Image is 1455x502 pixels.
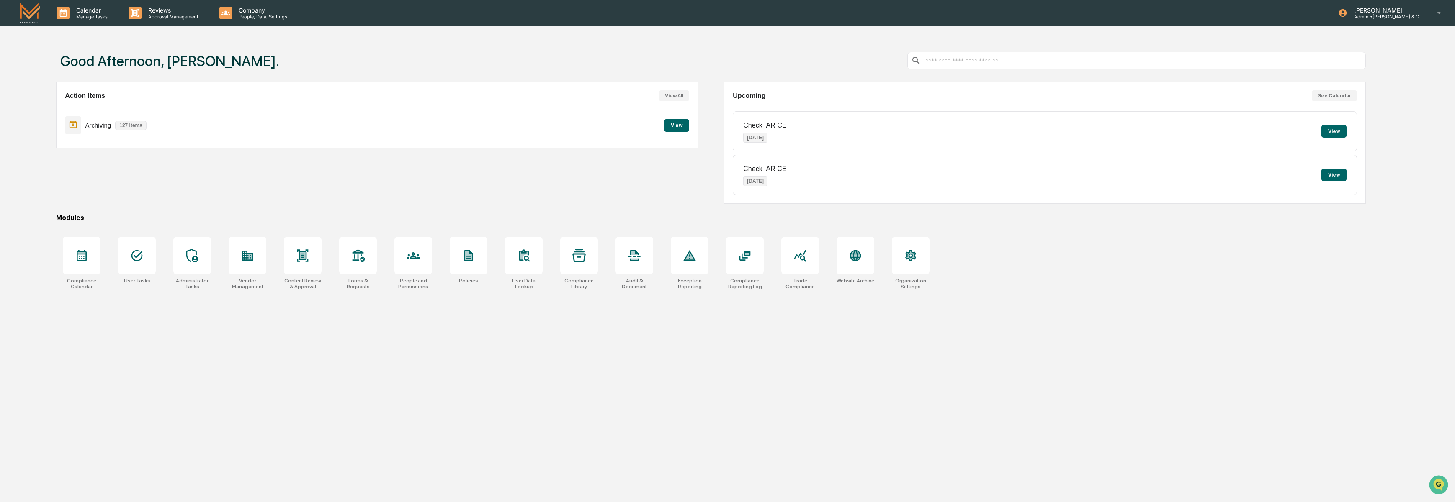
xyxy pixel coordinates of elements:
div: Trade Compliance [781,278,819,289]
p: [DATE] [743,176,767,186]
p: Approval Management [142,14,203,20]
div: Policies [459,278,478,284]
a: View [664,121,689,129]
button: View All [659,90,689,101]
a: 🔎Data Lookup [5,118,56,133]
div: Audit & Document Logs [615,278,653,289]
div: Content Review & Approval [284,278,322,289]
div: We're available if you need us! [28,72,106,79]
a: 🖐️Preclearance [5,102,57,117]
p: Reviews [142,7,203,14]
button: View [1321,125,1347,138]
p: How can we help? [8,18,152,31]
a: Powered byPylon [59,141,101,148]
p: Admin • [PERSON_NAME] & Co. - BD [1347,14,1425,20]
div: 🔎 [8,122,15,129]
div: Modules [56,214,1366,222]
p: 127 items [115,121,147,130]
button: See Calendar [1312,90,1357,101]
p: People, Data, Settings [232,14,291,20]
div: Compliance Reporting Log [726,278,764,289]
h2: Upcoming [733,92,765,100]
span: Data Lookup [17,121,53,130]
span: Attestations [69,105,104,114]
iframe: Open customer support [1428,474,1451,497]
div: User Data Lookup [505,278,543,289]
h1: Good Afternoon, [PERSON_NAME]. [60,53,279,69]
div: Exception Reporting [671,278,708,289]
p: [DATE] [743,133,767,143]
img: 1746055101610-c473b297-6a78-478c-a979-82029cc54cd1 [8,64,23,79]
div: Forms & Requests [339,278,377,289]
button: View [1321,169,1347,181]
img: logo [20,3,40,23]
div: Website Archive [837,278,874,284]
p: Manage Tasks [70,14,112,20]
div: Start new chat [28,64,137,72]
p: Check IAR CE [743,165,786,173]
span: Pylon [83,142,101,148]
p: Archiving [85,122,111,129]
button: Start new chat [142,67,152,77]
a: 🗄️Attestations [57,102,107,117]
p: Check IAR CE [743,122,786,129]
div: People and Permissions [394,278,432,289]
button: View [664,119,689,132]
p: Company [232,7,291,14]
div: 🗄️ [61,106,67,113]
h2: Action Items [65,92,105,100]
div: 🖐️ [8,106,15,113]
span: Preclearance [17,105,54,114]
p: Calendar [70,7,112,14]
div: Compliance Library [560,278,598,289]
div: User Tasks [124,278,150,284]
p: [PERSON_NAME] [1347,7,1425,14]
div: Vendor Management [229,278,266,289]
div: Organization Settings [892,278,930,289]
div: Compliance Calendar [63,278,100,289]
div: Administrator Tasks [173,278,211,289]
